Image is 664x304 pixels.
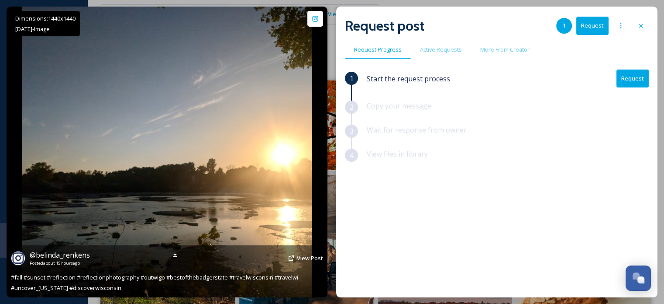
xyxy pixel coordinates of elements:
img: #fall #sunset #reflection #reflectionphotography #outwigo #bestofthebadgerstate #travelwisconsin ... [22,7,312,297]
button: Request [576,17,609,35]
span: Start the request process [367,73,450,84]
span: Request Progress [354,45,402,54]
span: @ belinda_renkens [30,250,90,260]
span: 1 [350,73,354,84]
span: 1 [563,21,566,30]
span: Wait for response from owner [367,125,467,135]
a: View Post [297,254,323,262]
span: 2 [350,102,354,112]
button: Open Chat [626,266,651,291]
span: [DATE] - Image [15,25,50,33]
a: @belinda_renkens [30,250,90,260]
span: 4 [350,150,354,161]
span: Active Requests [420,45,462,54]
span: Copy your message [367,101,431,111]
h2: Request post [345,15,424,36]
span: More From Creator [480,45,530,54]
button: Request [616,70,649,87]
span: View files in library [367,149,428,159]
span: Posted about 15 hours ago [30,260,90,266]
span: 3 [350,126,354,136]
span: Dimensions: 1440 x 1440 [15,14,76,22]
span: #fall #sunset #reflection #reflectionphotography #outwigo #bestofthebadgerstate #travelwisconsin ... [11,273,299,292]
